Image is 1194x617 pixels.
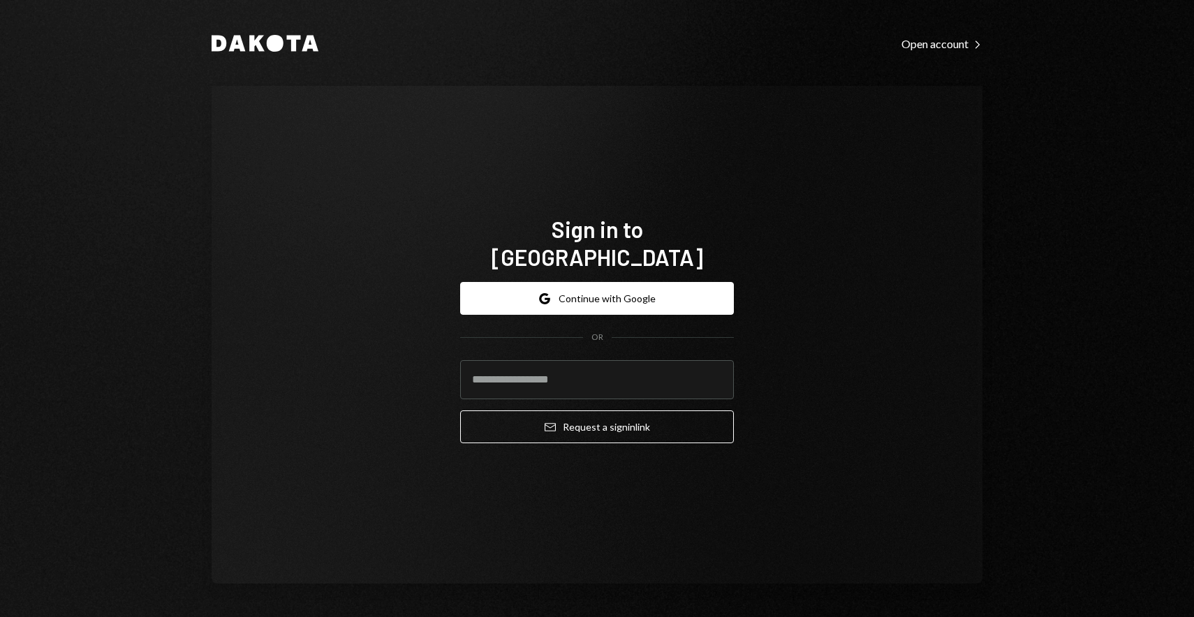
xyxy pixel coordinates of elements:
button: Request a signinlink [460,410,734,443]
div: Open account [901,37,982,51]
div: OR [591,332,603,343]
a: Open account [901,36,982,51]
h1: Sign in to [GEOGRAPHIC_DATA] [460,215,734,271]
button: Continue with Google [460,282,734,315]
